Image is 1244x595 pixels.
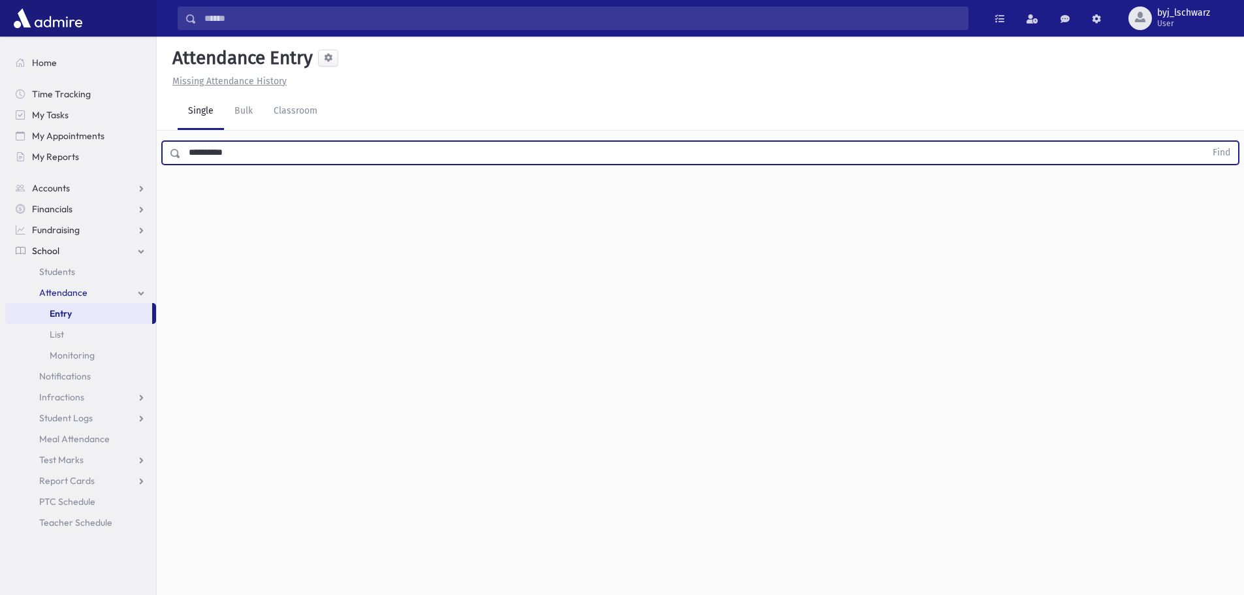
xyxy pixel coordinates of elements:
h5: Attendance Entry [167,47,313,69]
a: My Reports [5,146,156,167]
a: Teacher Schedule [5,512,156,533]
span: Accounts [32,182,70,194]
a: Infractions [5,387,156,408]
a: Attendance [5,282,156,303]
a: PTC Schedule [5,491,156,512]
a: Classroom [263,93,328,130]
span: Teacher Schedule [39,517,112,528]
a: Missing Attendance History [167,76,287,87]
a: School [5,240,156,261]
span: Test Marks [39,454,84,466]
span: Attendance [39,287,88,298]
span: User [1157,18,1210,29]
span: Time Tracking [32,88,91,100]
a: Students [5,261,156,282]
span: My Tasks [32,109,69,121]
a: Entry [5,303,152,324]
span: Notifications [39,370,91,382]
a: Notifications [5,366,156,387]
span: Fundraising [32,224,80,236]
u: Missing Attendance History [172,76,287,87]
span: My Appointments [32,130,104,142]
span: Entry [50,308,72,319]
button: Find [1205,142,1238,164]
span: Infractions [39,391,84,403]
a: Single [178,93,224,130]
a: Bulk [224,93,263,130]
a: Monitoring [5,345,156,366]
span: My Reports [32,151,79,163]
span: Report Cards [39,475,95,487]
a: My Appointments [5,125,156,146]
a: Student Logs [5,408,156,428]
a: Financials [5,199,156,219]
a: List [5,324,156,345]
a: Accounts [5,178,156,199]
span: Students [39,266,75,278]
span: School [32,245,59,257]
a: My Tasks [5,105,156,125]
span: Financials [32,203,72,215]
a: Fundraising [5,219,156,240]
span: List [50,329,64,340]
a: Test Marks [5,449,156,470]
a: Home [5,52,156,73]
span: byj_lschwarz [1157,8,1210,18]
a: Time Tracking [5,84,156,105]
span: Monitoring [50,349,95,361]
img: AdmirePro [10,5,86,31]
span: Student Logs [39,412,93,424]
a: Meal Attendance [5,428,156,449]
span: PTC Schedule [39,496,95,507]
input: Search [197,7,968,30]
span: Home [32,57,57,69]
a: Report Cards [5,470,156,491]
span: Meal Attendance [39,433,110,445]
